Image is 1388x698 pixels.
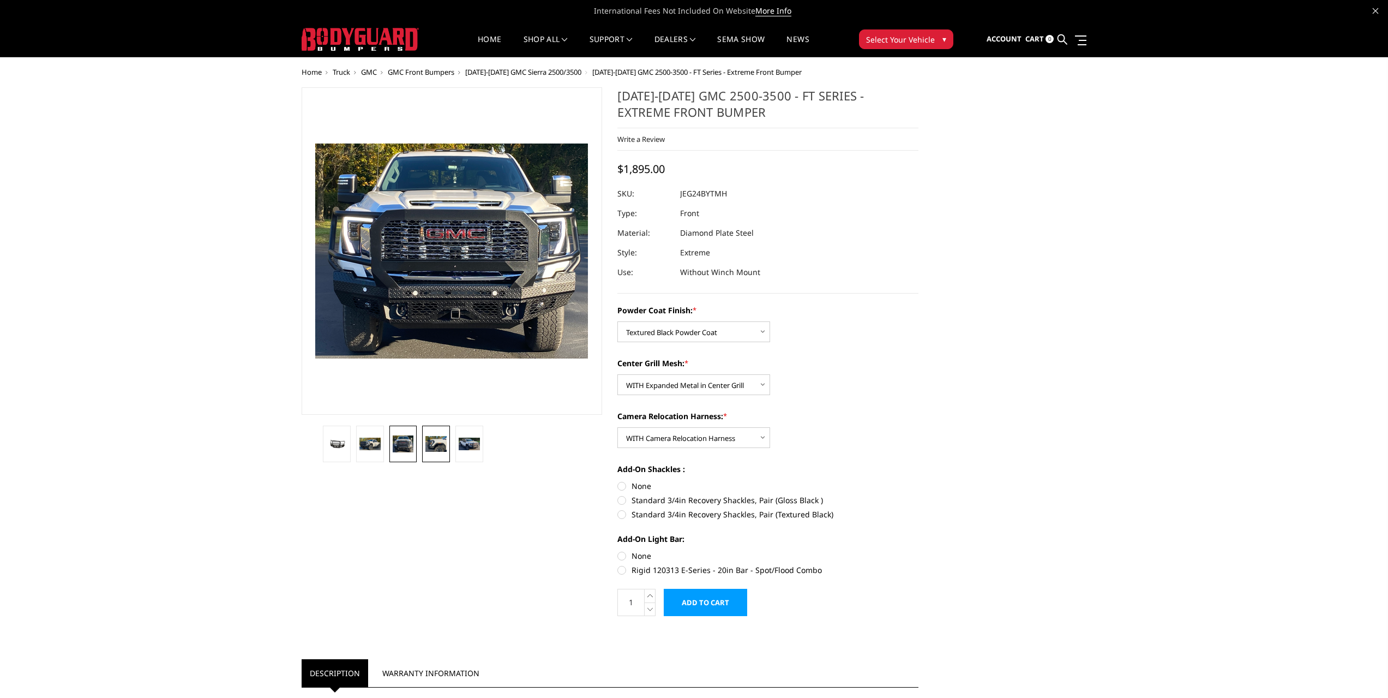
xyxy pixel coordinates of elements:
span: [DATE]-[DATE] GMC 2500-3500 - FT Series - Extreme Front Bumper [592,67,802,77]
a: Description [302,659,368,687]
span: Account [987,34,1022,44]
span: Cart [1025,34,1044,44]
img: 2024-2026 GMC 2500-3500 - FT Series - Extreme Front Bumper [459,438,480,450]
label: Add-On Shackles : [617,463,918,475]
span: Select Your Vehicle [866,34,935,45]
label: Standard 3/4in Recovery Shackles, Pair (Gloss Black ) [617,494,918,506]
a: More Info [755,5,791,16]
dt: Style: [617,243,672,263]
a: Cart 0 [1025,25,1054,54]
h1: [DATE]-[DATE] GMC 2500-3500 - FT Series - Extreme Front Bumper [617,87,918,128]
dt: SKU: [617,184,672,204]
dt: Type: [617,204,672,223]
span: 0 [1045,35,1054,43]
a: Truck [333,67,350,77]
img: 2024-2026 GMC 2500-3500 - FT Series - Extreme Front Bumper [393,435,414,452]
label: Powder Coat Finish: [617,305,918,316]
label: Standard 3/4in Recovery Shackles, Pair (Textured Black) [617,509,918,520]
a: Warranty Information [374,659,488,687]
a: Home [302,67,322,77]
input: Add to Cart [664,589,747,616]
dd: Extreme [680,243,710,263]
label: None [617,550,918,562]
dd: Without Winch Mount [680,263,760,282]
a: GMC [361,67,377,77]
label: Camera Relocation Harness: [617,410,918,422]
a: [DATE]-[DATE] GMC Sierra 2500/3500 [465,67,581,77]
a: News [786,35,809,57]
span: ▾ [942,33,946,45]
a: 2024-2026 GMC 2500-3500 - FT Series - Extreme Front Bumper [302,87,603,415]
a: Home [478,35,501,57]
a: Write a Review [617,134,665,144]
dd: Front [680,204,699,223]
img: BODYGUARD BUMPERS [302,28,419,51]
dt: Material: [617,223,672,243]
a: SEMA Show [717,35,765,57]
dd: Diamond Plate Steel [680,223,754,243]
dt: Use: [617,263,672,282]
a: GMC Front Bumpers [388,67,454,77]
a: shop all [524,35,568,57]
dd: JEG24BYTMH [680,184,727,204]
label: Center Grill Mesh: [617,357,918,369]
a: Account [987,25,1022,54]
img: 2024-2026 GMC 2500-3500 - FT Series - Extreme Front Bumper [326,439,347,449]
a: Dealers [654,35,696,57]
img: 2024-2026 GMC 2500-3500 - FT Series - Extreme Front Bumper [425,436,447,451]
img: 2024-2026 GMC 2500-3500 - FT Series - Extreme Front Bumper [359,438,381,450]
label: None [617,480,918,492]
label: Rigid 120313 E-Series - 20in Bar - Spot/Flood Combo [617,564,918,576]
button: Select Your Vehicle [859,29,953,49]
a: Support [590,35,633,57]
label: Add-On Light Bar: [617,533,918,545]
span: $1,895.00 [617,162,665,176]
